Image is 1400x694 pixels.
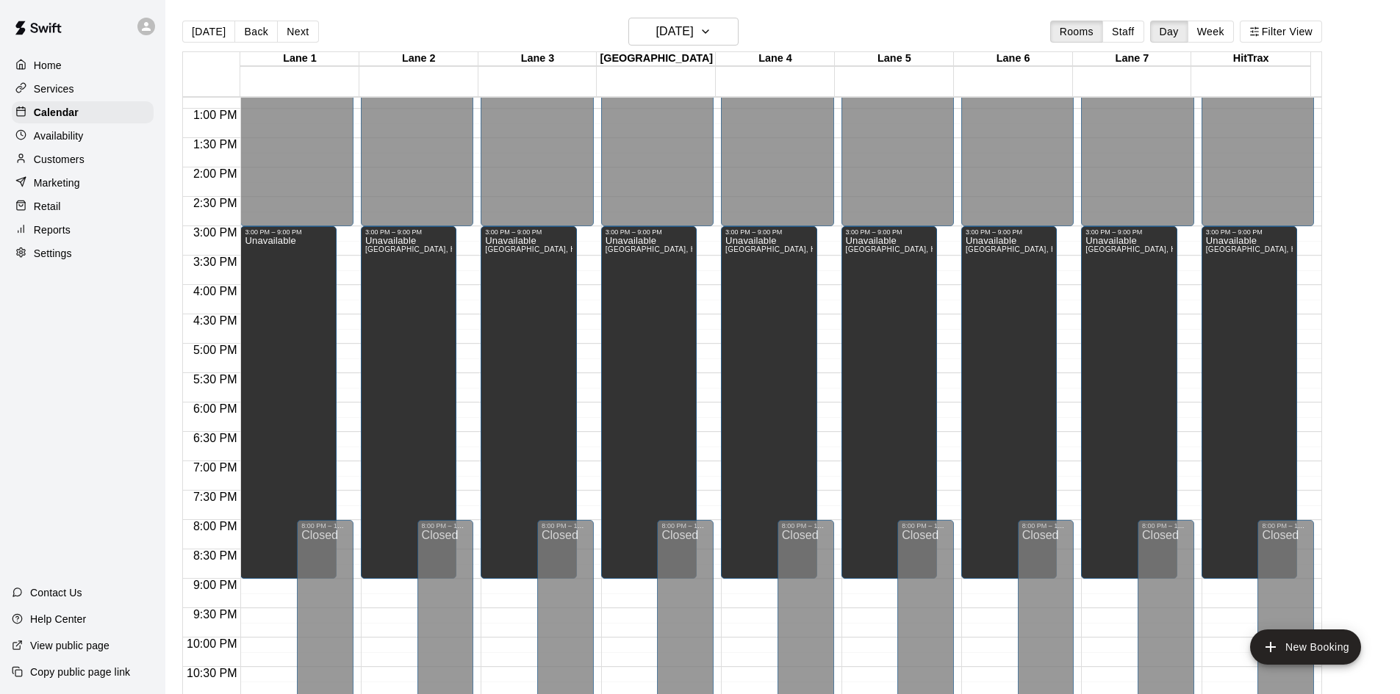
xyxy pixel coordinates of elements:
[34,105,79,120] p: Calendar
[606,245,801,253] span: [GEOGRAPHIC_DATA], HitTrax, [GEOGRAPHIC_DATA]
[1150,21,1188,43] button: Day
[190,109,241,121] span: 1:00 PM
[12,195,154,217] a: Retail
[30,665,130,679] p: Copy public page link
[190,373,241,386] span: 5:30 PM
[782,522,830,529] div: 8:00 PM – 11:59 PM
[190,138,241,151] span: 1:30 PM
[954,52,1073,66] div: Lane 6
[365,245,561,253] span: [GEOGRAPHIC_DATA], HitTrax, [GEOGRAPHIC_DATA]
[12,148,154,170] a: Customers
[12,219,154,241] a: Reports
[961,226,1057,579] div: 3:00 PM – 9:00 PM: Unavailable
[190,402,241,415] span: 6:00 PM
[34,176,80,190] p: Marketing
[234,21,278,43] button: Back
[1081,226,1177,579] div: 3:00 PM – 9:00 PM: Unavailable
[902,522,950,529] div: 8:00 PM – 11:59 PM
[365,228,452,236] div: 3:00 PM – 9:00 PM
[485,228,572,236] div: 3:00 PM – 9:00 PM
[12,78,154,100] a: Services
[12,172,154,194] a: Marketing
[846,245,1041,253] span: [GEOGRAPHIC_DATA], HitTrax, [GEOGRAPHIC_DATA]
[1022,522,1070,529] div: 8:00 PM – 11:59 PM
[478,52,597,66] div: Lane 3
[1240,21,1322,43] button: Filter View
[190,491,241,503] span: 7:30 PM
[1085,245,1281,253] span: [GEOGRAPHIC_DATA], HitTrax, [GEOGRAPHIC_DATA]
[301,522,349,529] div: 8:00 PM – 11:59 PM
[597,52,716,66] div: [GEOGRAPHIC_DATA]
[182,21,235,43] button: [DATE]
[34,82,74,96] p: Services
[422,522,470,529] div: 8:00 PM – 11:59 PM
[34,246,72,261] p: Settings
[359,52,478,66] div: Lane 2
[30,585,82,600] p: Contact Us
[190,197,241,209] span: 2:30 PM
[966,228,1052,236] div: 3:00 PM – 9:00 PM
[725,228,812,236] div: 3:00 PM – 9:00 PM
[1085,228,1172,236] div: 3:00 PM – 9:00 PM
[190,432,241,444] span: 6:30 PM
[656,21,694,42] h6: [DATE]
[190,461,241,474] span: 7:00 PM
[1191,52,1310,66] div: HitTrax
[12,242,154,264] a: Settings
[12,125,154,147] a: Availability
[485,245,681,253] span: [GEOGRAPHIC_DATA], HitTrax, [GEOGRAPHIC_DATA]
[966,245,1161,253] span: [GEOGRAPHIC_DATA], HitTrax, [GEOGRAPHIC_DATA]
[34,152,85,167] p: Customers
[190,285,241,297] span: 4:00 PM
[606,228,692,236] div: 3:00 PM – 9:00 PM
[1206,228,1293,236] div: 3:00 PM – 9:00 PM
[835,52,954,66] div: Lane 5
[1102,21,1144,43] button: Staff
[661,522,709,529] div: 8:00 PM – 11:59 PM
[190,256,241,268] span: 3:30 PM
[240,226,336,579] div: 3:00 PM – 9:00 PM: Unavailable
[1050,21,1103,43] button: Rooms
[542,522,589,529] div: 8:00 PM – 11:59 PM
[190,226,241,239] span: 3:00 PM
[716,52,835,66] div: Lane 4
[1142,522,1190,529] div: 8:00 PM – 11:59 PM
[1262,522,1310,529] div: 8:00 PM – 11:59 PM
[183,637,240,650] span: 10:00 PM
[1188,21,1234,43] button: Week
[190,549,241,562] span: 8:30 PM
[245,228,331,236] div: 3:00 PM – 9:00 PM
[1073,52,1192,66] div: Lane 7
[190,314,241,327] span: 4:30 PM
[240,52,359,66] div: Lane 1
[12,54,154,76] a: Home
[841,226,937,579] div: 3:00 PM – 9:00 PM: Unavailable
[30,638,110,653] p: View public page
[361,226,456,579] div: 3:00 PM – 9:00 PM: Unavailable
[190,608,241,621] span: 9:30 PM
[725,245,921,253] span: [GEOGRAPHIC_DATA], HitTrax, [GEOGRAPHIC_DATA]
[481,226,576,579] div: 3:00 PM – 9:00 PM: Unavailable
[1250,629,1361,665] button: add
[190,520,241,532] span: 8:00 PM
[34,58,62,73] p: Home
[1202,226,1297,579] div: 3:00 PM – 9:00 PM: Unavailable
[277,21,318,43] button: Next
[34,223,71,237] p: Reports
[34,199,61,214] p: Retail
[190,579,241,591] span: 9:00 PM
[846,228,933,236] div: 3:00 PM – 9:00 PM
[190,167,241,180] span: 2:00 PM
[12,101,154,123] a: Calendar
[34,129,84,143] p: Availability
[30,612,86,626] p: Help Center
